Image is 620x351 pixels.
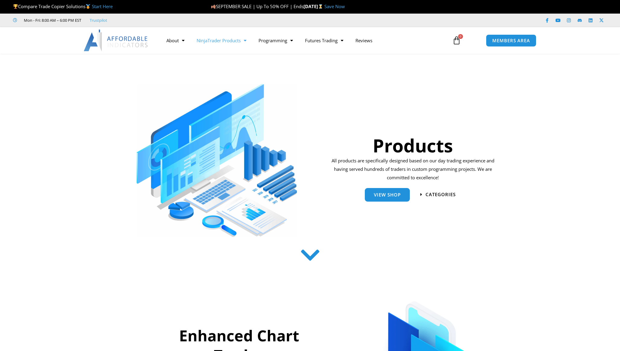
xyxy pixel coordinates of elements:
a: About [160,34,191,47]
span: SEPTEMBER SALE | Up To 50% OFF | Ends [211,3,304,9]
img: 🍂 [211,4,216,9]
a: Futures Trading [299,34,349,47]
span: View Shop [374,193,401,197]
a: Trustpilot [90,17,107,24]
img: ⌛ [318,4,323,9]
span: MEMBERS AREA [492,38,530,43]
span: Compare Trade Copier Solutions [13,3,113,9]
img: LogoAI | Affordable Indicators – NinjaTrader [84,30,149,51]
img: ProductsSection scaled | Affordable Indicators – NinjaTrader [137,84,297,237]
a: 0 [443,32,470,49]
img: 🏆 [13,4,18,9]
h1: Products [329,133,496,158]
span: categories [426,192,456,197]
a: Reviews [349,34,378,47]
a: NinjaTrader Products [191,34,252,47]
a: Save Now [324,3,345,9]
a: Start Here [92,3,113,9]
a: categories [420,192,456,197]
nav: Menu [160,34,445,47]
a: MEMBERS AREA [486,34,536,47]
p: All products are specifically designed based on our day trading experience and having served hund... [329,157,496,182]
a: Programming [252,34,299,47]
a: View Shop [365,188,410,202]
img: 🥇 [86,4,90,9]
span: Mon - Fri: 8:00 AM – 6:00 PM EST [22,17,81,24]
span: 0 [458,34,463,39]
strong: [DATE] [304,3,324,9]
